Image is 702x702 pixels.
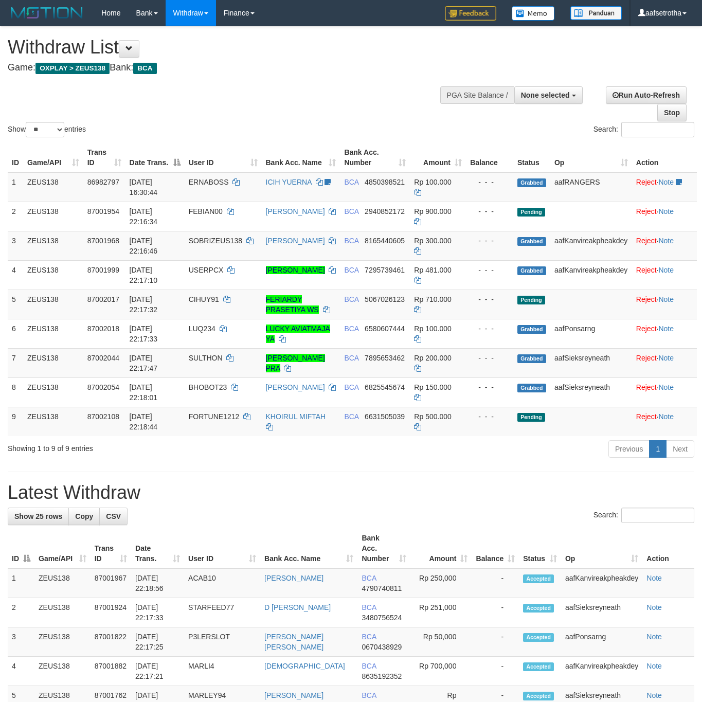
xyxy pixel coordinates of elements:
[636,325,657,333] a: Reject
[23,172,83,202] td: ZEUS138
[131,627,184,657] td: [DATE] 22:17:25
[87,266,119,274] span: 87001999
[189,354,223,362] span: SULTHON
[8,63,458,73] h4: Game: Bank:
[357,529,410,568] th: Bank Acc. Number: activate to sort column ascending
[621,508,694,523] input: Search:
[365,325,405,333] span: Copy 6580607444 to clipboard
[414,178,451,186] span: Rp 100.000
[344,325,358,333] span: BCA
[550,143,632,172] th: Op: activate to sort column ascending
[517,266,546,275] span: Grabbed
[131,657,184,686] td: [DATE] 22:17:21
[658,237,674,245] a: Note
[23,143,83,172] th: Game/API: activate to sort column ascending
[649,440,667,458] a: 1
[87,412,119,421] span: 87002108
[23,231,83,260] td: ZEUS138
[519,529,561,568] th: Status: activate to sort column ascending
[8,122,86,137] label: Show entries
[517,208,545,217] span: Pending
[658,207,674,215] a: Note
[646,633,662,641] a: Note
[632,290,697,319] td: ·
[521,91,570,99] span: None selected
[365,266,405,274] span: Copy 7295739461 to clipboard
[632,172,697,202] td: ·
[636,412,657,421] a: Reject
[131,598,184,627] td: [DATE] 22:17:33
[646,662,662,670] a: Note
[266,178,312,186] a: ICIH YUERNA
[8,407,23,436] td: 9
[523,604,554,613] span: Accepted
[632,348,697,377] td: ·
[8,202,23,231] td: 2
[365,295,405,303] span: Copy 5067026123 to clipboard
[658,383,674,391] a: Note
[636,383,657,391] a: Reject
[632,143,697,172] th: Action
[414,266,451,274] span: Rp 481.000
[445,6,496,21] img: Feedback.jpg
[362,603,376,611] span: BCA
[130,295,158,314] span: [DATE] 22:17:32
[621,122,694,137] input: Search:
[666,440,694,458] a: Next
[523,574,554,583] span: Accepted
[130,178,158,196] span: [DATE] 16:30:44
[365,178,405,186] span: Copy 4850398521 to clipboard
[125,143,185,172] th: Date Trans.: activate to sort column descending
[658,412,674,421] a: Note
[184,568,260,598] td: ACAB10
[189,207,223,215] span: FEBIAN00
[264,691,323,699] a: [PERSON_NAME]
[365,237,405,245] span: Copy 8165440605 to clipboard
[561,568,642,598] td: aafKanvireakpheakdey
[646,574,662,582] a: Note
[362,633,376,641] span: BCA
[87,237,119,245] span: 87001968
[8,37,458,58] h1: Withdraw List
[8,5,86,21] img: MOTION_logo.png
[34,598,91,627] td: ZEUS138
[34,529,91,568] th: Game/API: activate to sort column ascending
[440,86,514,104] div: PGA Site Balance /
[365,207,405,215] span: Copy 2940852172 to clipboard
[414,325,451,333] span: Rp 100.000
[517,237,546,246] span: Grabbed
[68,508,100,525] a: Copy
[365,354,405,362] span: Copy 7895653462 to clipboard
[472,568,519,598] td: -
[266,266,325,274] a: [PERSON_NAME]
[362,584,402,592] span: Copy 4790740811 to clipboard
[340,143,410,172] th: Bank Acc. Number: activate to sort column ascending
[550,231,632,260] td: aafKanvireakpheakdey
[8,231,23,260] td: 3
[266,207,325,215] a: [PERSON_NAME]
[264,662,345,670] a: [DEMOGRAPHIC_DATA]
[130,237,158,255] span: [DATE] 22:16:46
[189,295,219,303] span: CIHUY91
[561,627,642,657] td: aafPonsarng
[8,598,34,627] td: 2
[658,266,674,274] a: Note
[636,266,657,274] a: Reject
[34,657,91,686] td: ZEUS138
[8,508,69,525] a: Show 25 rows
[260,529,357,568] th: Bank Acc. Name: activate to sort column ascending
[266,354,325,372] a: [PERSON_NAME] PRA
[185,143,262,172] th: User ID: activate to sort column ascending
[189,266,224,274] span: USERPCX
[87,295,119,303] span: 87002017
[606,86,687,104] a: Run Auto-Refresh
[636,237,657,245] a: Reject
[14,512,62,520] span: Show 25 rows
[470,353,509,363] div: - - -
[23,348,83,377] td: ZEUS138
[8,377,23,407] td: 8
[23,407,83,436] td: ZEUS138
[470,177,509,187] div: - - -
[658,178,674,186] a: Note
[8,290,23,319] td: 5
